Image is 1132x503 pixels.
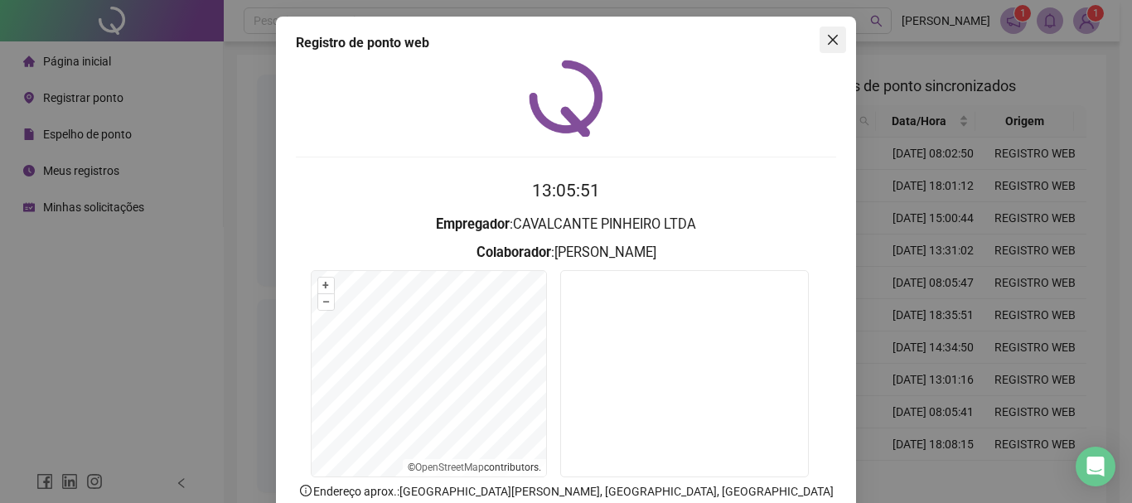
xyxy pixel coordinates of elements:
[298,483,313,498] span: info-circle
[408,462,541,473] li: © contributors.
[477,244,551,260] strong: Colaborador
[296,242,836,264] h3: : [PERSON_NAME]
[1076,447,1115,486] div: Open Intercom Messenger
[296,482,836,501] p: Endereço aprox. : [GEOGRAPHIC_DATA][PERSON_NAME], [GEOGRAPHIC_DATA], [GEOGRAPHIC_DATA]
[415,462,484,473] a: OpenStreetMap
[296,214,836,235] h3: : CAVALCANTE PINHEIRO LTDA
[296,33,836,53] div: Registro de ponto web
[318,294,334,310] button: –
[532,181,600,201] time: 13:05:51
[826,33,839,46] span: close
[436,216,510,232] strong: Empregador
[529,60,603,137] img: QRPoint
[318,278,334,293] button: +
[820,27,846,53] button: Close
